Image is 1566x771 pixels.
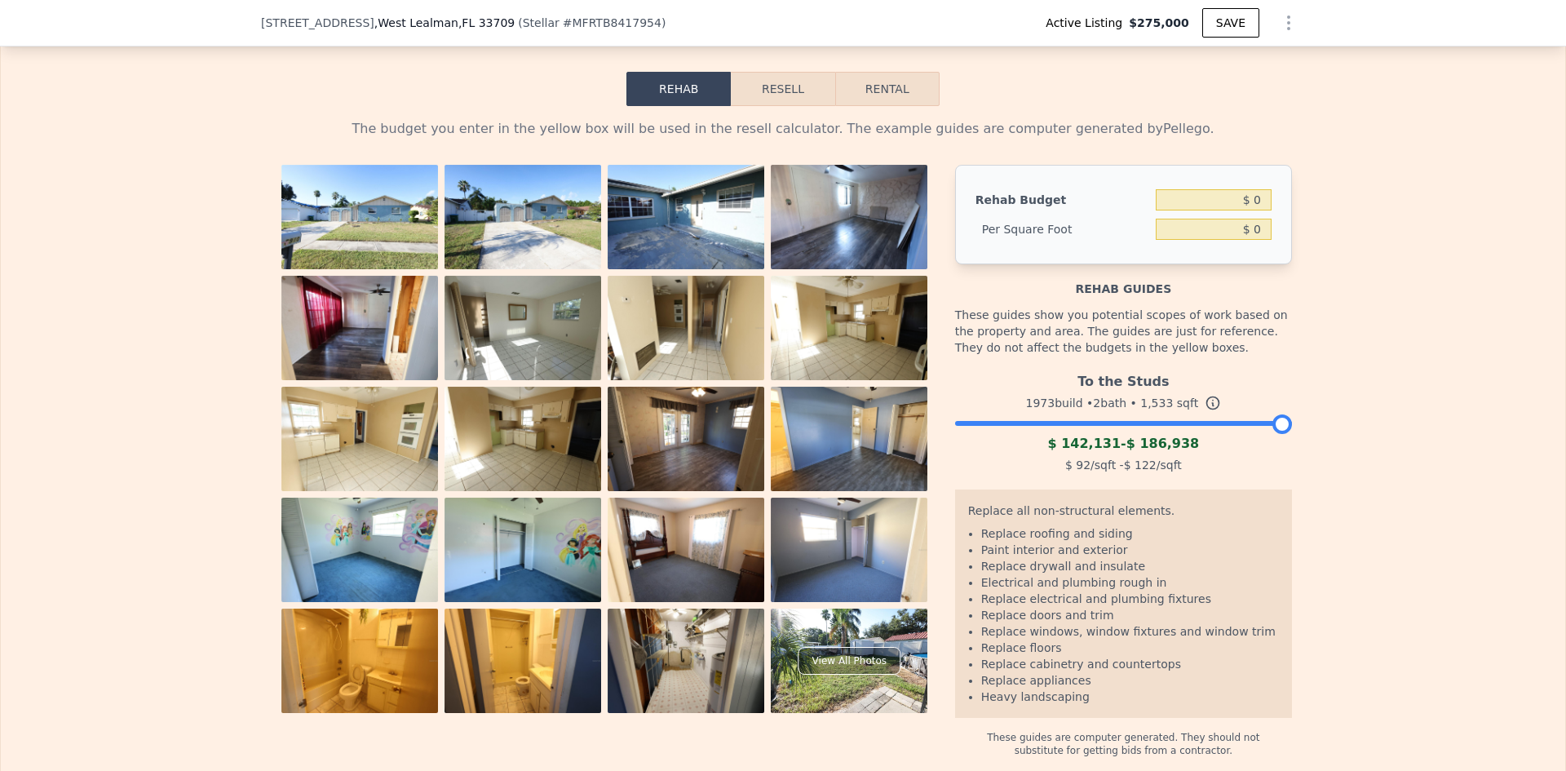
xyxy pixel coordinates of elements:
[608,609,764,713] img: Property Photo 19
[981,623,1279,640] li: Replace windows, window fixtures and window trim
[1202,8,1259,38] button: SAVE
[563,16,661,29] span: # MFRTB8417954
[281,387,438,491] img: Property Photo 9
[1129,15,1189,31] span: $275,000
[771,165,927,269] img: Property Photo 4
[608,498,764,602] img: Property Photo 15
[608,165,764,269] img: Property Photo 3
[955,454,1292,476] div: /sqft - /sqft
[771,276,927,380] img: Property Photo 8
[771,498,927,602] img: Property Photo 16
[1124,459,1157,472] span: $ 122
[968,503,1279,525] div: Replace all non-structural elements.
[981,672,1279,689] li: Replace appliances
[835,72,940,106] button: Rental
[1126,436,1200,451] span: $ 186,938
[1046,15,1129,31] span: Active Listing
[1140,397,1173,410] span: 1,533
[981,689,1279,705] li: Heavy landscaping
[771,609,927,713] img: Property Photo 20
[981,574,1279,591] li: Electrical and plumbing rough in
[281,498,438,602] img: Property Photo 13
[281,609,438,713] img: Property Photo 17
[608,387,764,491] img: Property Photo 11
[523,16,560,29] span: Stellar
[975,185,1149,215] div: Rehab Budget
[955,297,1292,366] div: These guides show you potential scopes of work based on the property and area. The guides are jus...
[955,718,1292,757] div: These guides are computer generated. They should not substitute for getting bids from a contractor.
[626,72,731,106] button: Rehab
[981,542,1279,558] li: Paint interior and exterior
[274,119,1292,139] div: The budget you enter in the yellow box will be used in the resell calculator. The example guides ...
[374,15,515,31] span: , West Lealman
[955,366,1292,392] div: To the Studs
[798,647,900,675] div: View All Photos
[981,640,1279,656] li: Replace floors
[261,15,374,31] span: [STREET_ADDRESS]
[731,72,834,106] button: Resell
[281,165,438,269] img: Property Photo 1
[445,165,601,269] img: Property Photo 2
[445,276,601,380] img: Property Photo 6
[771,387,927,491] img: Property Photo 12
[955,392,1292,414] div: 1973 build • 2 bath • sqft
[981,591,1279,607] li: Replace electrical and plumbing fixtures
[975,215,1149,244] div: Per Square Foot
[981,656,1279,672] li: Replace cabinetry and countertops
[981,607,1279,623] li: Replace doors and trim
[518,15,666,31] div: ( )
[1065,459,1090,472] span: $ 92
[445,498,601,602] img: Property Photo 14
[608,276,764,380] img: Property Photo 7
[955,264,1292,297] div: Rehab guides
[1047,436,1121,451] span: $ 142,131
[981,525,1279,542] li: Replace roofing and siding
[458,16,515,29] span: , FL 33709
[981,558,1279,574] li: Replace drywall and insulate
[445,609,601,713] img: Property Photo 18
[445,387,601,491] img: Property Photo 10
[281,276,438,380] img: Property Photo 5
[1272,7,1305,39] button: Show Options
[955,434,1292,454] div: -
